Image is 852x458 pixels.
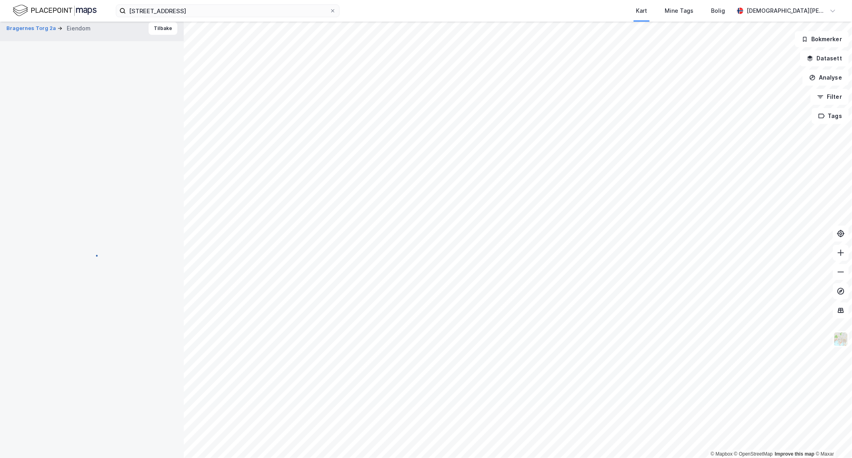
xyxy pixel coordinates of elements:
[800,50,849,66] button: Datasett
[126,5,330,17] input: Søk på adresse, matrikkel, gårdeiere, leietakere eller personer
[6,24,58,32] button: Bragernes Torg 2a
[775,451,814,457] a: Improve this map
[665,6,693,16] div: Mine Tags
[812,420,852,458] iframe: Chat Widget
[85,248,98,261] img: spinner.a6d8c91a73a9ac5275cf975e30b51cfb.svg
[812,108,849,124] button: Tags
[67,24,91,33] div: Eiendom
[636,6,647,16] div: Kart
[833,332,848,347] img: Z
[734,451,773,457] a: OpenStreetMap
[795,31,849,47] button: Bokmerker
[812,420,852,458] div: Kontrollprogram for chat
[149,22,177,35] button: Tilbake
[810,89,849,105] button: Filter
[711,6,725,16] div: Bolig
[711,451,733,457] a: Mapbox
[802,70,849,86] button: Analyse
[13,4,97,18] img: logo.f888ab2527a4732fd821a326f86c7f29.svg
[747,6,826,16] div: [DEMOGRAPHIC_DATA][PERSON_NAME]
